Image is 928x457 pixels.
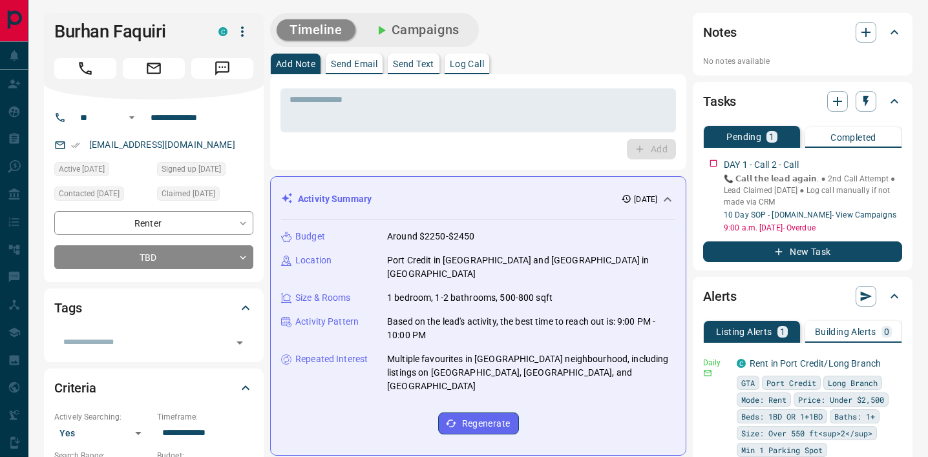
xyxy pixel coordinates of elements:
[276,59,315,68] p: Add Note
[741,427,872,440] span: Size: Over 550 ft<sup>2</sup>
[438,412,519,434] button: Regenerate
[361,19,472,41] button: Campaigns
[218,27,227,36] div: condos.ca
[387,230,474,243] p: Around $2250-$2450
[703,241,902,262] button: New Task
[387,254,675,281] p: Port Credit in [GEOGRAPHIC_DATA] and [GEOGRAPHIC_DATA] in [GEOGRAPHIC_DATA]
[295,254,332,267] p: Location
[54,378,96,398] h2: Criteria
[295,291,351,305] p: Size & Rooms
[884,327,889,336] p: 0
[387,352,675,393] p: Multiple favourites in [GEOGRAPHIC_DATA] neighbourhood, including listings on [GEOGRAPHIC_DATA], ...
[54,298,81,318] h2: Tags
[830,133,876,142] p: Completed
[703,369,712,378] svg: Email
[703,91,736,112] h2: Tasks
[450,59,484,68] p: Log Call
[724,158,799,172] p: DAY 1 - Call 2 - Call
[393,59,434,68] p: Send Text
[298,192,372,206] p: Activity Summary
[766,376,816,389] span: Port Credit
[54,292,253,323] div: Tags
[815,327,876,336] p: Building Alerts
[331,59,377,68] p: Send Email
[54,58,116,79] span: Call
[59,187,120,200] span: Contacted [DATE]
[123,58,185,79] span: Email
[703,17,902,48] div: Notes
[191,58,253,79] span: Message
[162,163,221,176] span: Signed up [DATE]
[54,372,253,403] div: Criteria
[834,410,875,423] span: Baths: 1+
[387,291,553,305] p: 1 bedroom, 1-2 bathrooms, 500-800 sqft
[157,187,253,205] div: Thu Sep 04 2025
[828,376,878,389] span: Long Branch
[387,315,675,342] p: Based on the lead's activity, the best time to reach out is: 9:00 PM - 10:00 PM
[277,19,355,41] button: Timeline
[703,86,902,117] div: Tasks
[59,163,105,176] span: Active [DATE]
[157,411,253,423] p: Timeframe:
[750,358,881,369] a: Rent in Port Credit/Long Branch
[703,56,902,67] p: No notes available
[54,423,151,443] div: Yes
[281,187,675,211] div: Activity Summary[DATE]
[703,357,729,369] p: Daily
[737,359,746,368] div: condos.ca
[295,315,359,329] p: Activity Pattern
[741,410,823,423] span: Beds: 1BD OR 1+1BD
[634,194,657,205] p: [DATE]
[798,393,884,406] span: Price: Under $2,500
[726,132,761,141] p: Pending
[54,411,151,423] p: Actively Searching:
[295,230,325,243] p: Budget
[703,281,902,312] div: Alerts
[724,210,896,219] a: 10 Day SOP - [DOMAIN_NAME]- View Campaigns
[769,132,774,141] p: 1
[157,162,253,180] div: Thu Sep 04 2025
[724,173,902,208] p: 📞 𝗖𝗮𝗹𝗹 𝘁𝗵𝗲 𝗹𝗲𝗮𝗱 𝗮𝗴𝗮𝗶𝗻. ● 2nd Call Attempt ● Lead Claimed [DATE] ‎● Log call manually if not made ...
[716,327,772,336] p: Listing Alerts
[741,443,823,456] span: Min 1 Parking Spot
[54,245,253,269] div: TBD
[295,352,368,366] p: Repeated Interest
[741,393,786,406] span: Mode: Rent
[703,286,737,307] h2: Alerts
[724,222,902,234] p: 9:00 a.m. [DATE] - Overdue
[54,211,253,235] div: Renter
[780,327,785,336] p: 1
[741,376,755,389] span: GTA
[54,21,199,42] h1: Burhan Faquiri
[231,334,249,352] button: Open
[54,187,151,205] div: Fri Sep 05 2025
[54,162,151,180] div: Thu Sep 04 2025
[703,22,737,43] h2: Notes
[71,141,80,150] svg: Email Verified
[162,187,215,200] span: Claimed [DATE]
[89,139,235,150] a: [EMAIL_ADDRESS][DOMAIN_NAME]
[124,110,140,125] button: Open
